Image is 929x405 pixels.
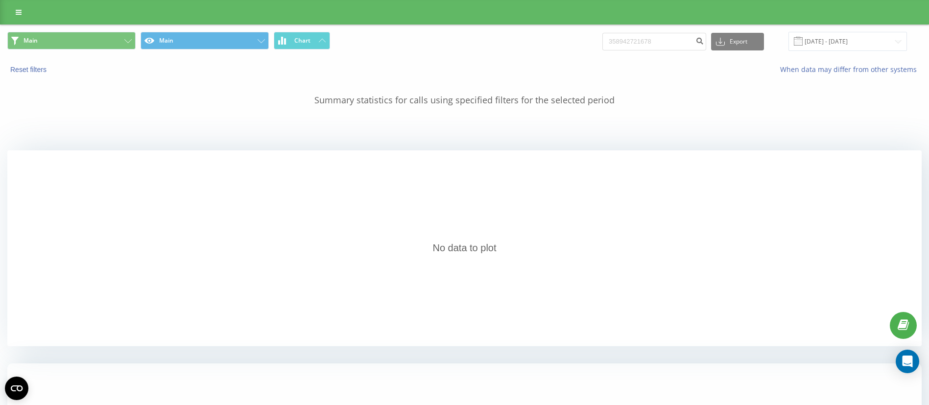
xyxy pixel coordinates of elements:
[294,37,310,44] span: Chart
[7,65,51,74] button: Reset filters
[7,32,136,49] button: Main
[5,377,28,400] button: Open CMP widget
[896,350,919,373] div: Open Intercom Messenger
[7,150,922,346] div: No data to plot
[141,32,269,49] button: Main
[24,37,38,45] span: Main
[7,74,922,107] p: Summary statistics for calls using specified filters for the selected period
[274,32,330,49] button: Chart
[602,33,706,50] input: Search by number
[711,33,764,50] button: Export
[780,65,922,74] a: When data may differ from other systems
